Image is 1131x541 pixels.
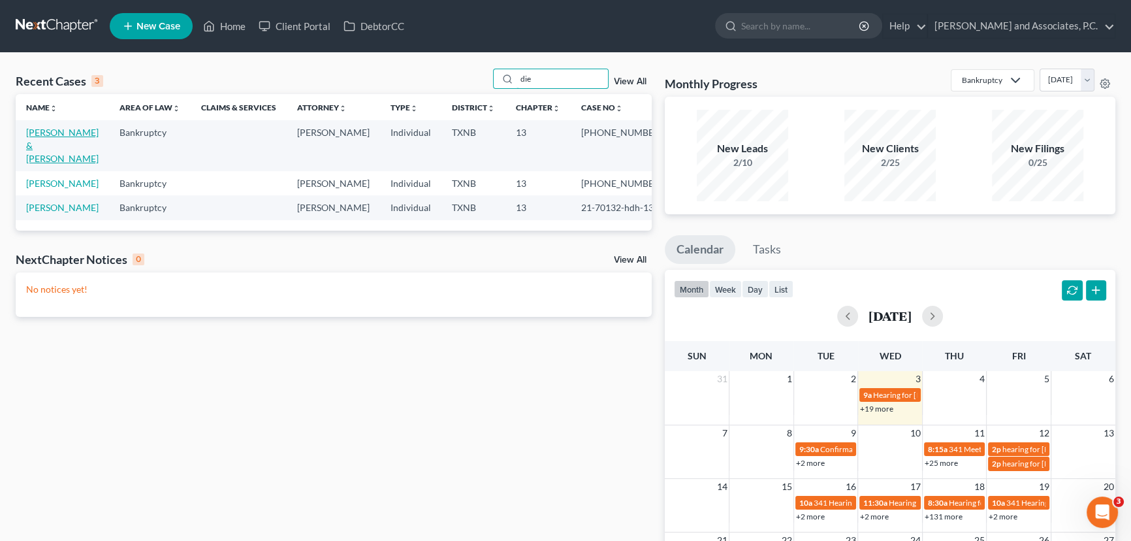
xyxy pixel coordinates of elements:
[615,105,623,112] i: unfold_more
[817,350,834,361] span: Tue
[516,103,560,112] a: Chapterunfold_more
[380,120,441,171] td: Individual
[992,156,1083,169] div: 0/25
[1075,350,1091,361] span: Sat
[945,350,964,361] span: Thu
[883,14,927,38] a: Help
[1102,479,1115,495] span: 20
[1038,425,1051,441] span: 12
[697,156,788,169] div: 2/10
[297,103,347,112] a: Attorneyunfold_more
[860,404,893,414] a: +19 more
[339,105,347,112] i: unfold_more
[799,498,812,508] span: 10a
[487,105,495,112] i: unfold_more
[1012,350,1026,361] span: Fri
[973,425,986,441] span: 11
[799,444,819,454] span: 9:30a
[50,105,57,112] i: unfold_more
[26,283,641,296] p: No notices yet!
[452,103,495,112] a: Districtunfold_more
[109,120,191,171] td: Bankruptcy
[796,512,825,521] a: +2 more
[191,94,287,120] th: Claims & Services
[978,371,986,387] span: 4
[1107,371,1115,387] span: 6
[26,103,57,112] a: Nameunfold_more
[928,498,948,508] span: 8:30a
[742,280,769,298] button: day
[172,105,180,112] i: unfold_more
[109,195,191,220] td: Bankruptcy
[441,195,505,220] td: TXNB
[1043,371,1051,387] span: 5
[786,371,793,387] span: 1
[410,105,418,112] i: unfold_more
[136,22,180,31] span: New Case
[709,280,742,298] button: week
[741,235,793,264] a: Tasks
[889,498,991,508] span: Hearing for [PERSON_NAME]
[780,479,793,495] span: 15
[571,195,673,220] td: 21-70132-hdh-13
[505,120,571,171] td: 13
[287,171,380,195] td: [PERSON_NAME]
[441,171,505,195] td: TXNB
[873,390,975,400] span: Hearing for [PERSON_NAME]
[505,171,571,195] td: 13
[844,141,936,156] div: New Clients
[860,512,889,521] a: +2 more
[1038,479,1051,495] span: 19
[949,498,1051,508] span: Hearing for [PERSON_NAME]
[287,120,380,171] td: [PERSON_NAME]
[380,171,441,195] td: Individual
[914,371,922,387] span: 3
[614,255,646,265] a: View All
[16,73,103,89] div: Recent Cases
[863,390,872,400] span: 9a
[786,425,793,441] span: 8
[688,350,707,361] span: Sun
[337,14,411,38] a: DebtorCC
[741,14,861,38] input: Search by name...
[665,76,757,91] h3: Monthly Progress
[26,127,99,164] a: [PERSON_NAME] & [PERSON_NAME]
[928,14,1115,38] a: [PERSON_NAME] and Associates, P.C.
[925,512,963,521] a: +131 more
[697,141,788,156] div: New Leads
[989,512,1017,521] a: +2 more
[441,120,505,171] td: TXNB
[26,202,99,213] a: [PERSON_NAME]
[26,178,99,189] a: [PERSON_NAME]
[716,371,729,387] span: 31
[380,195,441,220] td: Individual
[16,252,144,267] div: NextChapter Notices
[1113,497,1124,507] span: 3
[909,425,922,441] span: 10
[109,171,191,195] td: Bankruptcy
[517,69,608,88] input: Search by name...
[928,444,948,454] span: 8:15a
[769,280,793,298] button: list
[1102,425,1115,441] span: 13
[287,195,380,220] td: [PERSON_NAME]
[390,103,418,112] a: Typeunfold_more
[133,254,144,265] div: 0
[820,444,1038,454] span: Confirmation hearing for [PERSON_NAME] & [PERSON_NAME]
[992,459,1001,468] span: 2p
[879,350,900,361] span: Wed
[814,498,1026,508] span: 341 Hearing for Enviro-Tech Complete Systems & Services, LLC
[614,77,646,86] a: View All
[863,498,887,508] span: 11:30a
[571,120,673,171] td: [PHONE_NUMBER]
[750,350,773,361] span: Mon
[674,280,709,298] button: month
[992,141,1083,156] div: New Filings
[909,479,922,495] span: 17
[571,171,673,195] td: [PHONE_NUMBER]
[552,105,560,112] i: unfold_more
[850,425,857,441] span: 9
[850,371,857,387] span: 2
[992,444,1001,454] span: 2p
[252,14,337,38] a: Client Portal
